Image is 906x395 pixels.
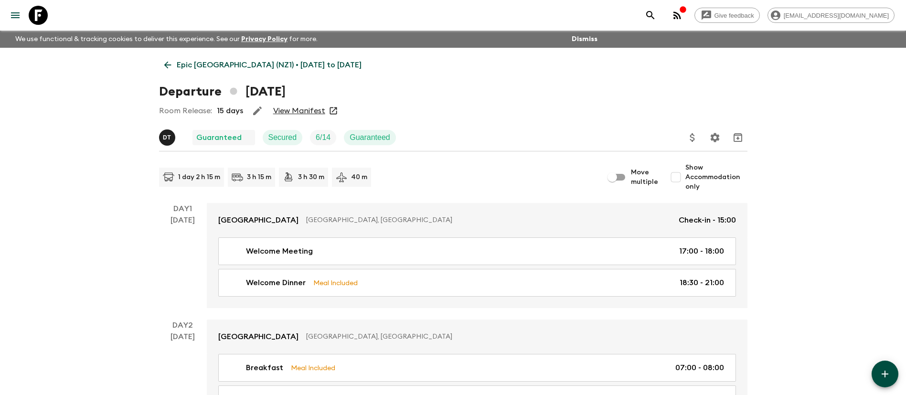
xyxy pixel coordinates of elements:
[679,214,736,226] p: Check-in - 15:00
[778,12,894,19] span: [EMAIL_ADDRESS][DOMAIN_NAME]
[273,106,325,116] a: View Manifest
[218,237,736,265] a: Welcome Meeting17:00 - 18:00
[159,320,207,331] p: Day 2
[705,128,725,147] button: Settings
[694,8,760,23] a: Give feedback
[631,168,659,187] span: Move multiple
[163,134,171,141] p: D T
[177,59,362,71] p: Epic [GEOGRAPHIC_DATA] (NZ1) • [DATE] to [DATE]
[291,363,335,373] p: Meal Included
[675,362,724,374] p: 07:00 - 08:00
[298,172,324,182] p: 3 h 30 m
[196,132,242,143] p: Guaranteed
[268,132,297,143] p: Secured
[159,55,367,75] a: Epic [GEOGRAPHIC_DATA] (NZ1) • [DATE] to [DATE]
[351,172,367,182] p: 40 m
[569,32,600,46] button: Dismiss
[313,278,358,288] p: Meal Included
[207,320,747,354] a: [GEOGRAPHIC_DATA][GEOGRAPHIC_DATA], [GEOGRAPHIC_DATA]
[218,269,736,297] a: Welcome DinnerMeal Included18:30 - 21:00
[218,214,298,226] p: [GEOGRAPHIC_DATA]
[350,132,390,143] p: Guaranteed
[171,214,195,308] div: [DATE]
[247,172,271,182] p: 3 h 15 m
[217,105,243,117] p: 15 days
[11,31,321,48] p: We use functional & tracking cookies to deliver this experience. See our for more.
[683,128,702,147] button: Update Price, Early Bird Discount and Costs
[680,277,724,288] p: 18:30 - 21:00
[159,132,177,140] span: Devlin TikiTiki
[246,362,283,374] p: Breakfast
[207,203,747,237] a: [GEOGRAPHIC_DATA][GEOGRAPHIC_DATA], [GEOGRAPHIC_DATA]Check-in - 15:00
[641,6,660,25] button: search adventures
[306,332,728,342] p: [GEOGRAPHIC_DATA], [GEOGRAPHIC_DATA]
[306,215,671,225] p: [GEOGRAPHIC_DATA], [GEOGRAPHIC_DATA]
[178,172,220,182] p: 1 day 2 h 15 m
[241,36,288,43] a: Privacy Policy
[159,203,207,214] p: Day 1
[218,354,736,382] a: BreakfastMeal Included07:00 - 08:00
[709,12,759,19] span: Give feedback
[6,6,25,25] button: menu
[310,130,336,145] div: Trip Fill
[159,82,286,101] h1: Departure [DATE]
[767,8,895,23] div: [EMAIL_ADDRESS][DOMAIN_NAME]
[246,246,313,257] p: Welcome Meeting
[159,129,177,146] button: DT
[263,130,303,145] div: Secured
[685,163,747,192] span: Show Accommodation only
[246,277,306,288] p: Welcome Dinner
[316,132,330,143] p: 6 / 14
[159,105,212,117] p: Room Release:
[218,331,298,342] p: [GEOGRAPHIC_DATA]
[728,128,747,147] button: Archive (Completed, Cancelled or Unsynced Departures only)
[679,246,724,257] p: 17:00 - 18:00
